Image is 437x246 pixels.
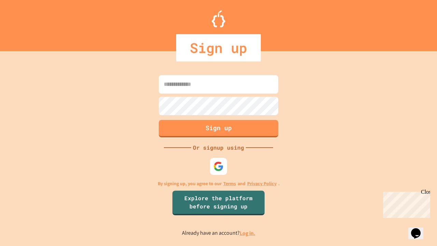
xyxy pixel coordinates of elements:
[159,120,278,137] button: Sign up
[213,161,224,172] img: google-icon.svg
[212,10,225,27] img: Logo.svg
[158,180,280,187] p: By signing up, you agree to our and .
[223,180,236,187] a: Terms
[3,3,47,43] div: Chat with us now!Close
[191,143,246,152] div: Or signup using
[380,189,430,218] iframe: chat widget
[182,229,255,237] p: Already have an account?
[176,34,261,61] div: Sign up
[172,191,265,215] a: Explore the platform before signing up
[247,180,277,187] a: Privacy Policy
[408,219,430,239] iframe: chat widget
[240,230,255,237] a: Log in.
